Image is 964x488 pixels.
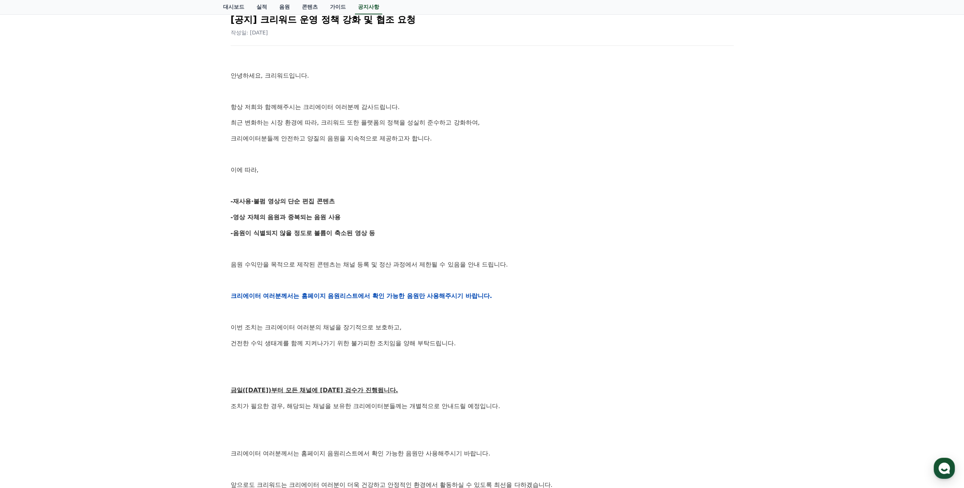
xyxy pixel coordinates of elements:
strong: 크리에이터 여러분께서는 홈페이지 음원리스트에서 확인 가능한 음원만 사용해주시기 바랍니다. [231,292,492,299]
a: 홈 [2,240,50,259]
span: 설정 [117,251,126,257]
span: 작성일: [DATE] [231,30,268,36]
p: 크리에이터 여러분께서는 홈페이지 음원리스트에서 확인 가능한 음원만 사용해주시기 바랍니다. [231,449,734,458]
strong: -음원이 식별되지 않을 정도로 볼륨이 축소된 영상 등 [231,229,375,237]
p: 이에 따라, [231,165,734,175]
p: 건전한 수익 생태계를 함께 지켜나가기 위한 불가피한 조치임을 양해 부탁드립니다. [231,338,734,348]
a: 대화 [50,240,98,259]
span: 대화 [69,252,78,258]
p: 최근 변화하는 시장 환경에 따라, 크리워드 또한 플랫폼의 정책을 성실히 준수하고 강화하여, [231,118,734,128]
u: 금일([DATE])부터 모든 채널에 [DATE] 검수가 진행됩니다. [231,387,398,394]
strong: -재사용·불펌 영상의 단순 편집 콘텐츠 [231,198,335,205]
a: 설정 [98,240,145,259]
span: 홈 [24,251,28,257]
p: 음원 수익만을 목적으로 제작된 콘텐츠는 채널 등록 및 정산 과정에서 제한될 수 있음을 안내 드립니다. [231,260,734,270]
h2: [공지] 크리워드 운영 정책 강화 및 협조 요청 [231,14,734,26]
p: 안녕하세요, 크리워드입니다. [231,71,734,81]
p: 항상 저희와 함께해주시는 크리에이터 여러분께 감사드립니다. [231,102,734,112]
p: 조치가 필요한 경우, 해당되는 채널을 보유한 크리에이터분들께는 개별적으로 안내드릴 예정입니다. [231,401,734,411]
p: 이번 조치는 크리에이터 여러분의 채널을 장기적으로 보호하고, [231,323,734,332]
strong: -영상 자체의 음원과 중복되는 음원 사용 [231,214,341,221]
p: 크리에이터분들께 안전하고 양질의 음원을 지속적으로 제공하고자 합니다. [231,134,734,143]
